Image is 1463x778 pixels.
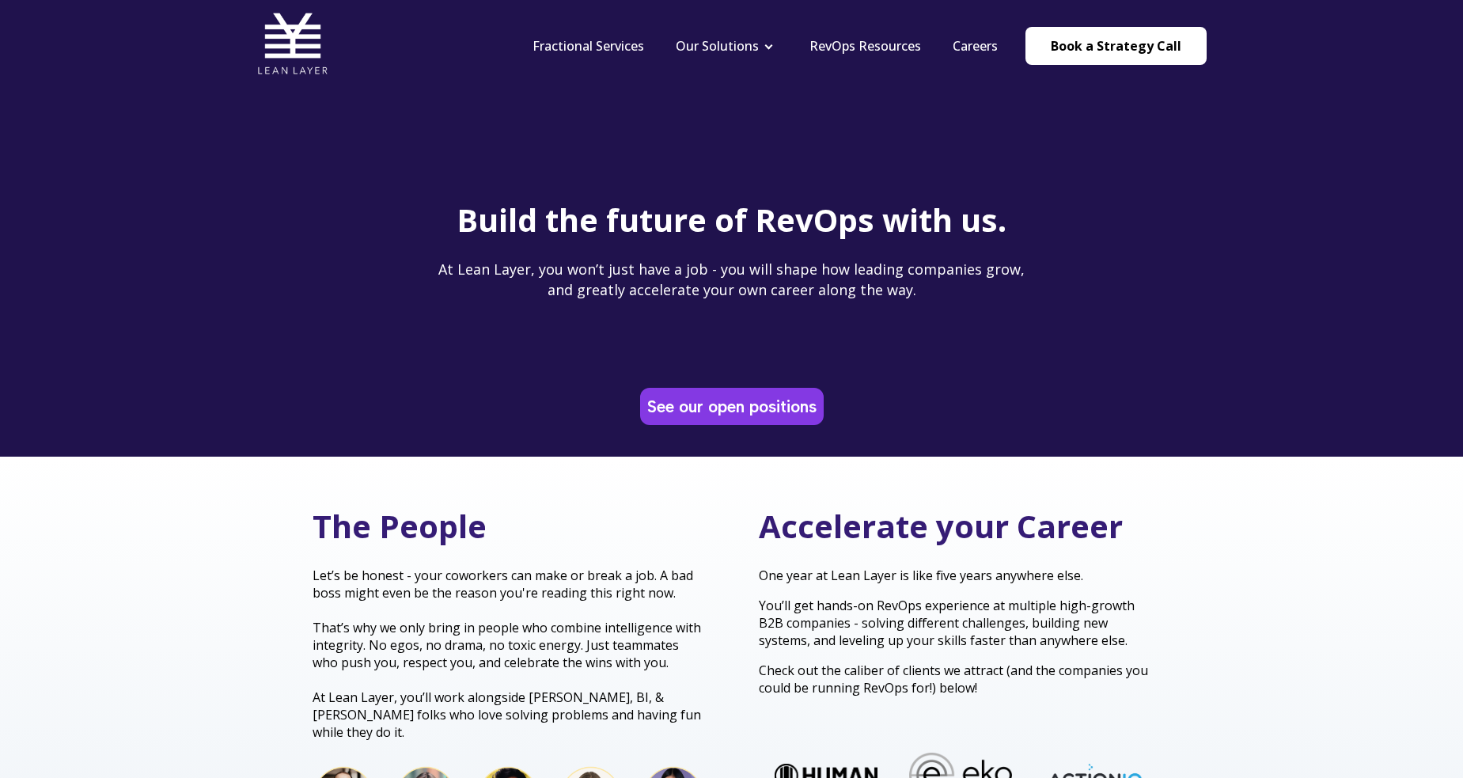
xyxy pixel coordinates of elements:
a: Book a Strategy Call [1025,27,1207,65]
p: Check out the caliber of clients we attract (and the companies you could be running RevOps for!) ... [759,662,1151,696]
span: Build the future of RevOps with us. [457,198,1006,241]
a: Our Solutions [676,37,759,55]
p: One year at Lean Layer is like five years anywhere else. [759,567,1151,584]
span: That’s why we only bring in people who combine intelligence with integrity. No egos, no drama, no... [313,619,701,671]
div: Navigation Menu [517,37,1014,55]
span: The People [313,504,487,548]
span: Accelerate your Career [759,504,1123,548]
span: At Lean Layer, you won’t just have a job - you will shape how leading companies grow, and greatly... [438,260,1025,298]
a: RevOps Resources [809,37,921,55]
a: Careers [953,37,998,55]
a: See our open positions [643,391,821,422]
span: Let’s be honest - your coworkers can make or break a job. A bad boss might even be the reason you... [313,567,693,602]
a: Fractional Services [533,37,644,55]
img: Lean Layer Logo [257,8,328,79]
span: At Lean Layer, you’ll work alongside [PERSON_NAME], BI, & [PERSON_NAME] folks who love solving pr... [313,689,701,741]
p: You’ll get hands-on RevOps experience at multiple high-growth B2B companies - solving different c... [759,597,1151,649]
